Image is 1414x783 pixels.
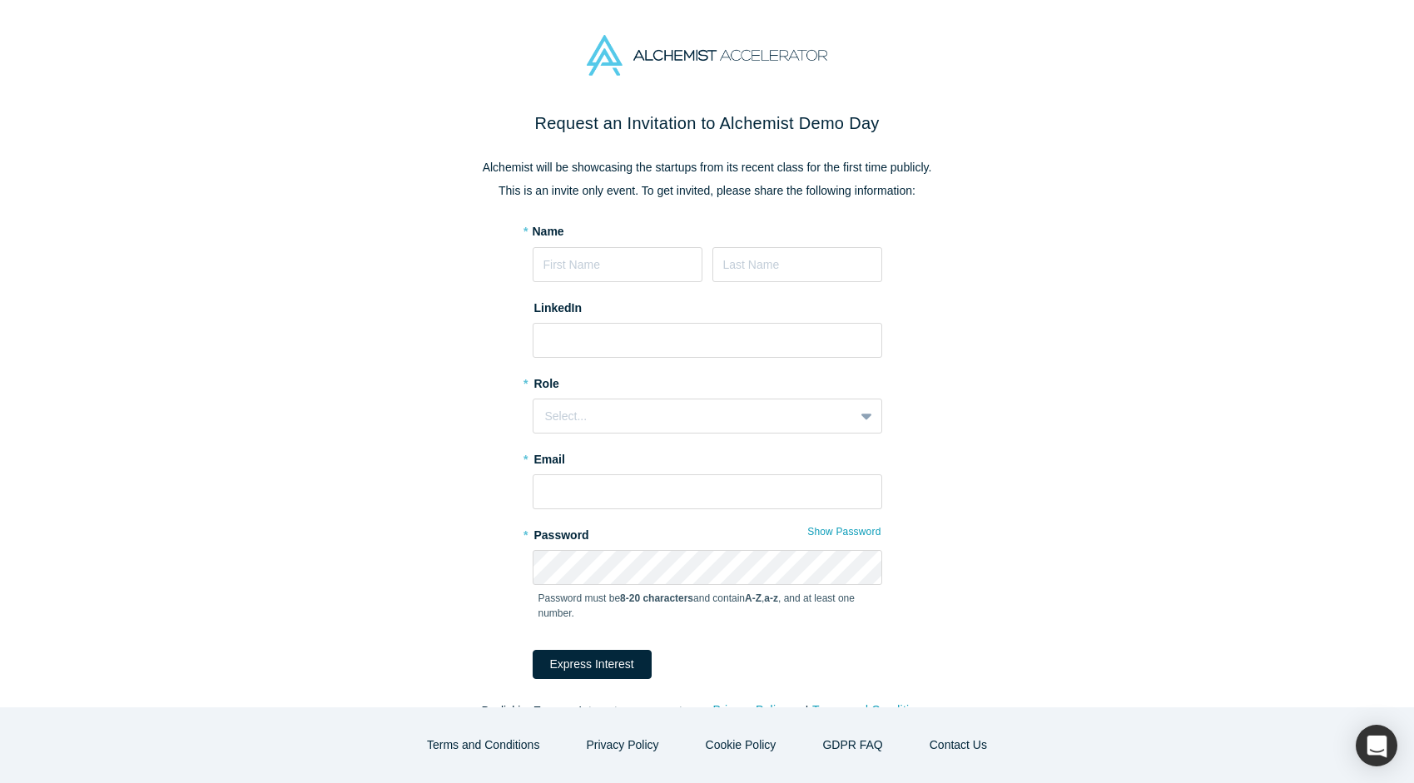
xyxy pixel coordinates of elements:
img: Alchemist Accelerator Logo [587,35,826,76]
input: Last Name [712,247,882,282]
input: First Name [533,247,702,282]
label: LinkedIn [533,294,583,317]
label: Name [533,223,564,240]
button: Cookie Policy [688,731,794,760]
p: Alchemist will be showcasing the startups from its recent class for the first time publicly. [358,159,1057,176]
div: Select... [545,408,842,425]
label: Role [533,369,882,393]
button: Terms and Conditions [811,701,930,720]
label: Email [533,445,882,468]
button: Contact Us [912,731,1005,760]
h2: Request an Invitation to Alchemist Demo Day [358,111,1057,136]
button: Privacy Policy [568,731,676,760]
strong: A-Z [745,592,762,604]
button: Express Interest [533,650,652,679]
p: By clicking Express Interest , you agree to our and . [358,702,1057,720]
button: Privacy Policy [712,701,789,720]
strong: 8-20 characters [620,592,693,604]
label: Password [533,521,882,544]
a: GDPR FAQ [805,731,900,760]
p: This is an invite only event. To get invited, please share the following information: [358,182,1057,200]
button: Show Password [806,521,881,543]
p: Password must be and contain , , and at least one number. [538,591,876,621]
button: Terms and Conditions [409,731,557,760]
strong: a-z [764,592,778,604]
